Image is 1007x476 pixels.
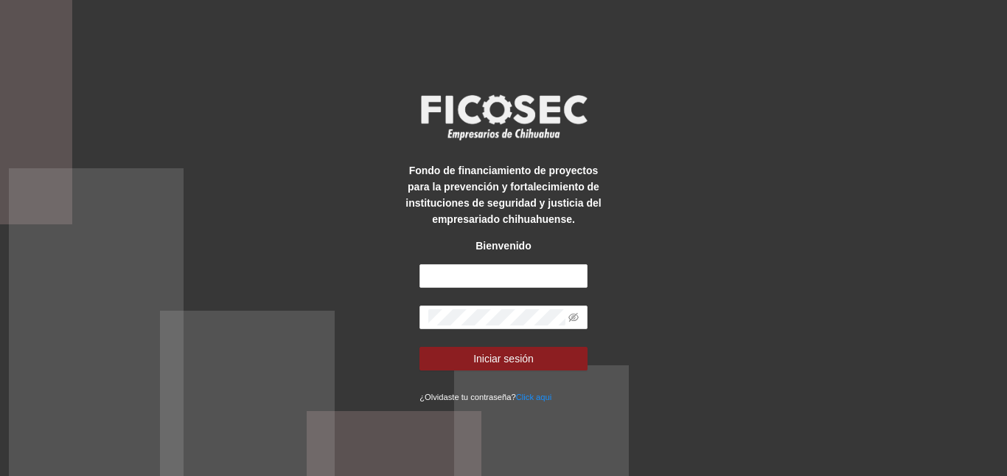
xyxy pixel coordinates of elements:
[405,165,601,225] strong: Fondo de financiamiento de proyectos para la prevención y fortalecimiento de instituciones de seg...
[411,90,596,145] img: logo
[475,240,531,252] strong: Bienvenido
[419,347,588,370] button: Iniciar sesión
[568,312,579,322] span: eye-invisible
[473,351,534,367] span: Iniciar sesión
[516,393,552,401] a: Click aqui
[419,393,551,401] small: ¿Olvidaste tu contraseña?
